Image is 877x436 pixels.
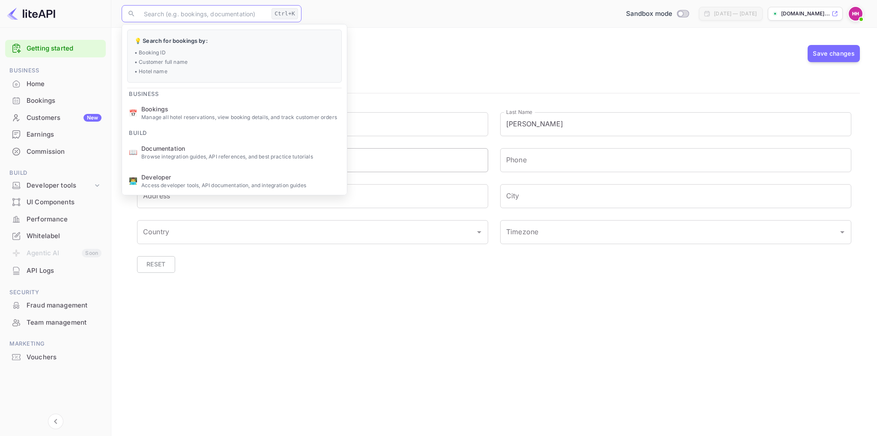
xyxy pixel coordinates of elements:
p: 📖 [129,147,137,157]
div: Developer tools [27,181,93,191]
div: Whitelabel [27,231,101,241]
div: Vouchers [27,352,101,362]
span: Bookings [141,105,340,113]
a: Performance [5,211,106,227]
button: Open [473,226,485,238]
a: Home [5,76,106,92]
input: Address [137,184,488,208]
div: UI Components [27,197,101,207]
div: Fraud management [5,297,106,314]
p: Access developer tools, API documentation, and integration guides [141,182,340,189]
div: Developer tools [5,178,106,193]
span: Business [122,85,165,99]
div: Earnings [5,126,106,143]
p: 💡 Search for bookings by: [134,37,334,45]
div: Bookings [5,93,106,109]
a: Whitelabel [5,228,106,244]
div: Team management [27,318,101,328]
p: • Customer full name [134,58,334,66]
img: LiteAPI logo [7,7,55,21]
button: Collapse navigation [48,414,63,429]
div: Vouchers [5,349,106,366]
div: Bookings [27,96,101,106]
img: Henrik Hansen [849,7,862,21]
div: Commission [5,143,106,160]
p: Manage all hotel reservations, view booking details, and track customer orders [141,113,340,121]
span: Sandbox mode [626,9,673,19]
input: City [500,184,851,208]
div: Earnings [27,130,101,140]
a: Commission [5,143,106,159]
div: Performance [27,215,101,224]
a: Fraud management [5,297,106,313]
a: Team management [5,314,106,330]
span: Build [122,124,154,138]
div: Customers [27,113,101,123]
a: UI Components [5,194,106,210]
div: API Logs [5,263,106,279]
div: UI Components [5,194,106,211]
div: API Logs [27,266,101,276]
div: Ctrl+K [271,8,298,19]
div: Home [5,76,106,93]
button: Reset [137,256,175,273]
span: Documentation [141,144,340,153]
p: 📅 [129,108,137,118]
div: Whitelabel [5,228,106,245]
button: Save changes [808,45,860,62]
input: Search (e.g. bookings, documentation) [139,5,268,22]
a: Vouchers [5,349,106,365]
div: Commission [27,147,101,157]
input: phone [500,148,851,172]
a: Bookings [5,93,106,108]
p: Browse integration guides, API references, and best practice tutorials [141,153,340,161]
div: Fraud management [27,301,101,311]
input: Country [141,224,471,240]
a: Earnings [5,126,106,142]
span: Security [5,288,106,297]
p: • Booking ID [134,49,334,57]
p: [DOMAIN_NAME]... [781,10,830,18]
div: account-settings tabs [128,72,860,93]
div: [DATE] — [DATE] [714,10,757,18]
div: Getting started [5,40,106,57]
a: API Logs [5,263,106,278]
span: Marketing [5,339,106,349]
div: Switch to Production mode [623,9,692,19]
input: Last Name [500,112,851,136]
div: Performance [5,211,106,228]
div: Team management [5,314,106,331]
label: Last Name [506,108,532,116]
span: Developer [141,173,340,182]
div: Home [27,79,101,89]
p: • Hotel name [134,68,334,75]
p: 👨‍💻 [129,176,137,186]
span: Build [5,168,106,178]
a: CustomersNew [5,110,106,125]
a: Getting started [27,44,101,54]
div: New [84,114,101,122]
span: Business [5,66,106,75]
button: Open [836,226,848,238]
